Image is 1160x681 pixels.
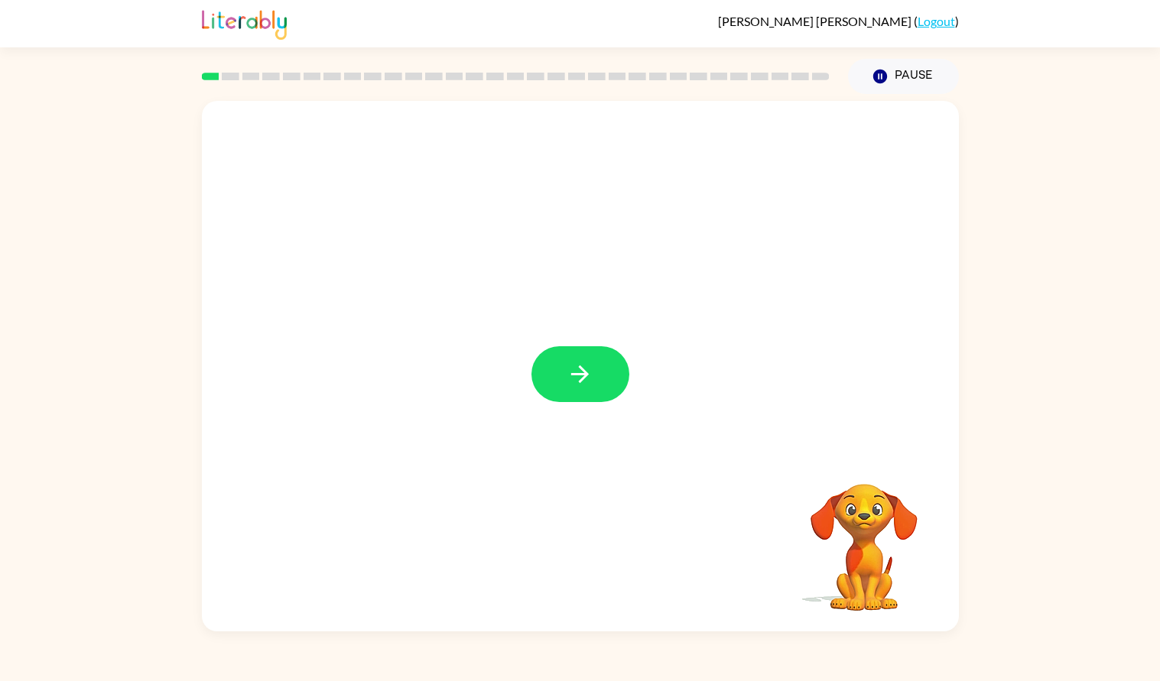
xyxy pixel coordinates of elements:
[202,6,287,40] img: Literably
[918,14,955,28] a: Logout
[788,460,941,613] video: Your browser must support playing .mp4 files to use Literably. Please try using another browser.
[848,59,959,94] button: Pause
[718,14,959,28] div: ( )
[718,14,914,28] span: [PERSON_NAME] [PERSON_NAME]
